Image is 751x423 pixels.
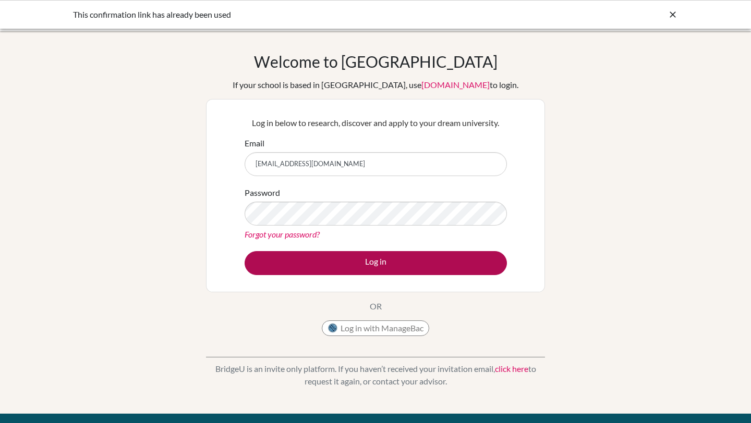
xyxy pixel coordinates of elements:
[245,251,507,275] button: Log in
[245,186,280,199] label: Password
[233,79,518,91] div: If your school is based in [GEOGRAPHIC_DATA], use to login.
[254,52,498,71] h1: Welcome to [GEOGRAPHIC_DATA]
[245,229,320,239] a: Forgot your password?
[495,364,528,374] a: click here
[73,8,522,21] div: This confirmation link has already been used
[322,320,429,336] button: Log in with ManageBac
[245,137,264,150] label: Email
[421,80,490,90] a: [DOMAIN_NAME]
[245,117,507,129] p: Log in below to research, discover and apply to your dream university.
[370,300,382,313] p: OR
[206,363,545,388] p: BridgeU is an invite only platform. If you haven’t received your invitation email, to request it ...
